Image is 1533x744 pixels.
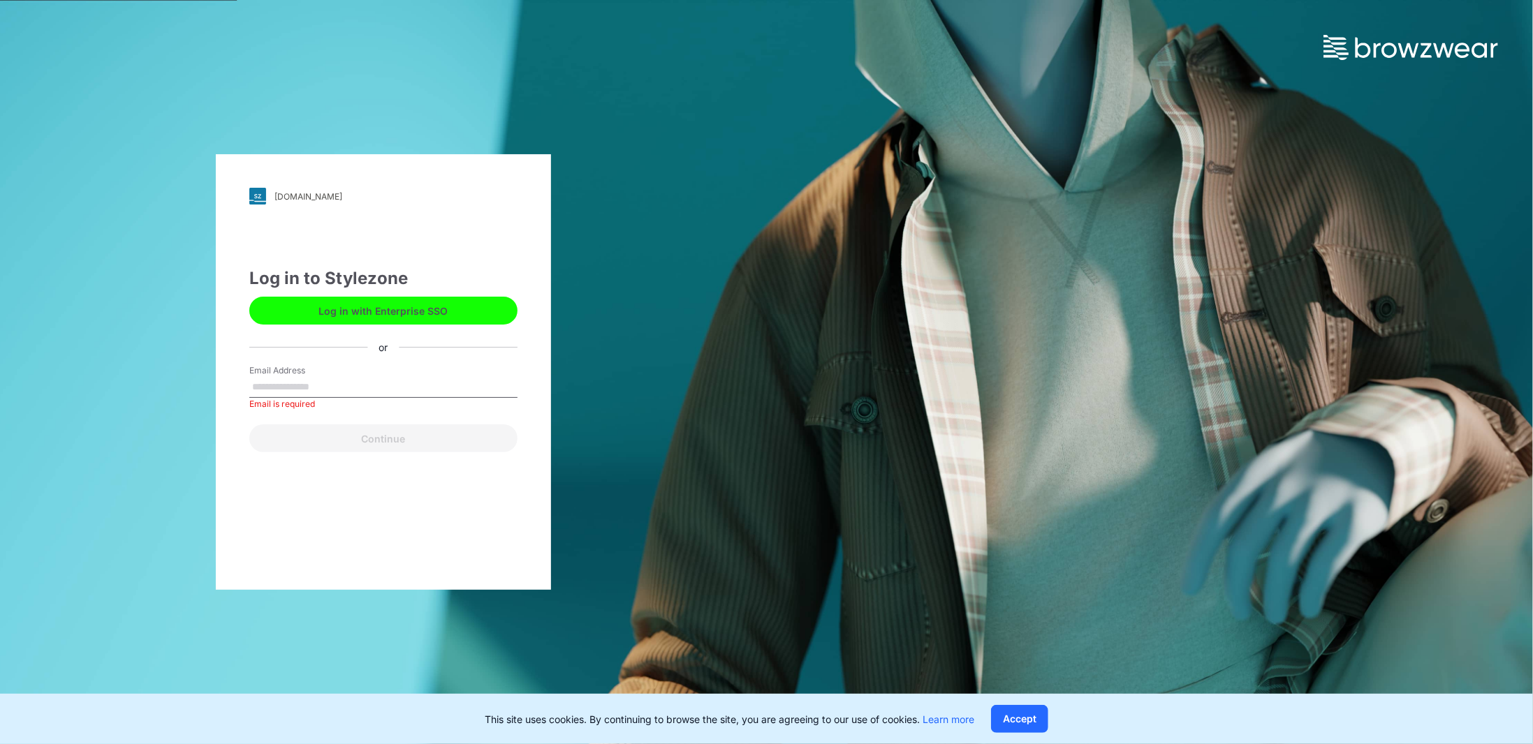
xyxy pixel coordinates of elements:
[249,364,347,377] label: Email Address
[249,266,518,291] div: Log in to Stylezone
[249,188,266,204] img: svg+xml;base64,PHN2ZyB3aWR0aD0iMjgiIGhlaWdodD0iMjgiIHZpZXdCb3g9IjAgMCAyOCAyOCIgZmlsbD0ibm9uZSIgeG...
[249,297,518,325] button: Log in with Enterprise SSO
[249,398,518,410] div: Email is required
[485,712,974,727] p: This site uses cookies. By continuing to browse the site, you are agreeing to our use of cookies.
[1323,35,1498,60] img: browzwear-logo.73288ffb.svg
[991,705,1048,733] button: Accept
[367,340,399,355] div: or
[249,188,518,204] a: [DOMAIN_NAME]
[923,713,974,725] a: Learn more
[274,191,342,202] div: [DOMAIN_NAME]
